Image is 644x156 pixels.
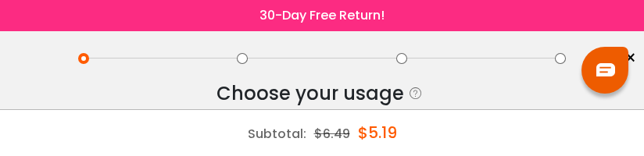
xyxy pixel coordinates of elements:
img: chat [596,63,615,76]
div: Choose your usage [216,78,404,109]
span: × [624,47,636,70]
div: $5.19 [358,110,397,155]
